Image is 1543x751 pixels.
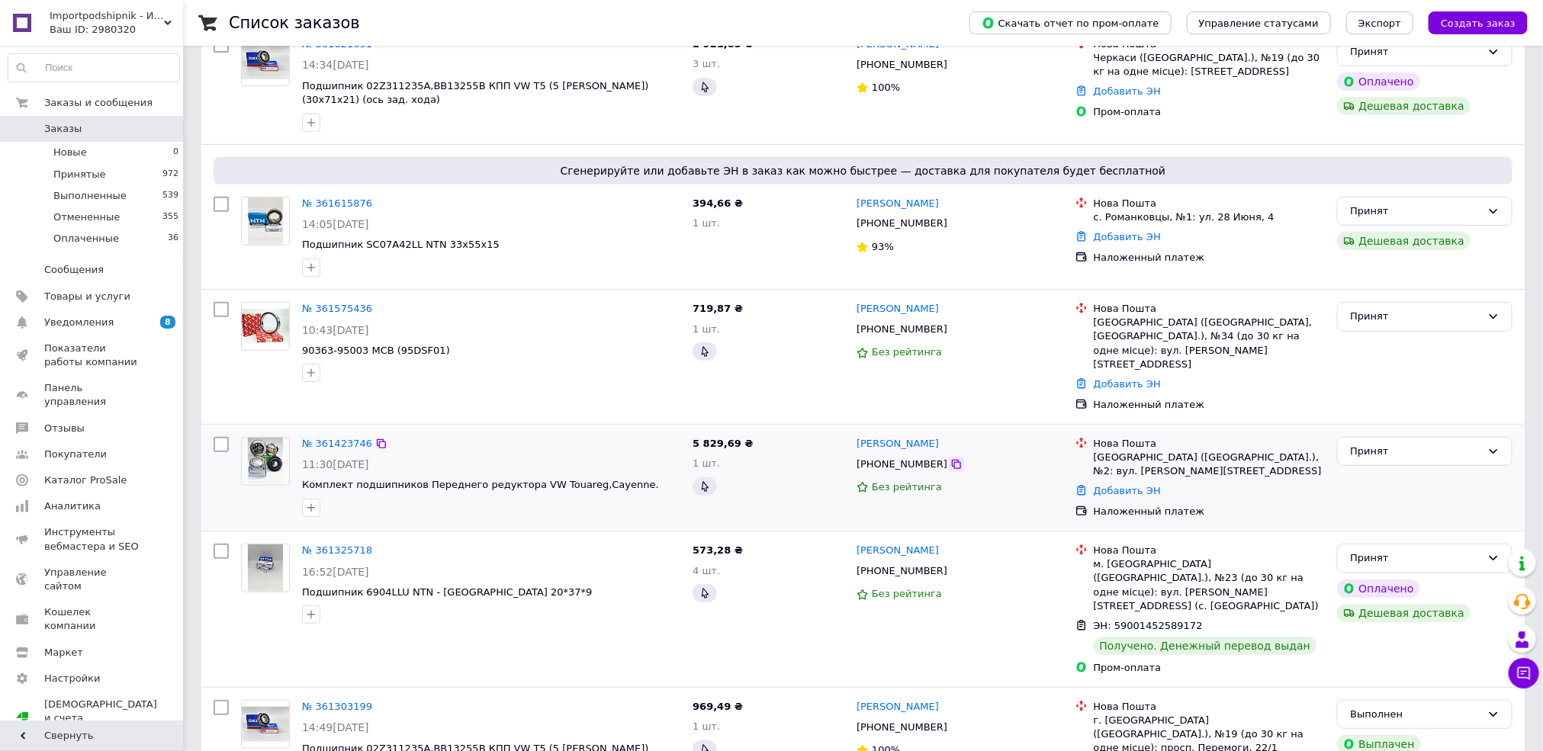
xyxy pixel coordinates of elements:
a: № 361325718 [302,544,372,556]
span: Управление статусами [1199,18,1319,29]
a: № 361621691 [302,38,372,50]
span: Без рейтинга [872,588,942,599]
span: 100% [872,82,900,93]
span: Скачать отчет по пром-оплате [982,16,1159,30]
span: 539 [162,189,178,203]
div: Нова Пошта [1094,437,1326,451]
a: Добавить ЭН [1094,231,1161,242]
div: Принят [1350,309,1481,325]
img: Фото товару [248,544,284,592]
a: Фото товару [241,197,290,246]
span: [PHONE_NUMBER] [857,565,947,576]
div: Получено. Денежный перевод выдан [1094,637,1316,655]
div: с. Романковцы, №1: ул. 28 Июня, 4 [1094,210,1326,224]
input: Поиск [8,54,179,82]
span: 8 [160,316,175,329]
div: Принят [1350,204,1481,220]
a: Фото товару [241,37,290,86]
span: Товары и услуги [44,290,130,303]
button: Скачать отчет по пром-оплате [969,11,1172,34]
a: [PERSON_NAME] [857,302,939,316]
a: Добавить ЭН [1094,485,1161,496]
a: Комплект подшипников Переднего редуктора VW Touareg,Cayenne. [302,479,659,490]
span: [PHONE_NUMBER] [857,217,947,229]
div: [GEOGRAPHIC_DATA] ([GEOGRAPHIC_DATA].), №2: вул. [PERSON_NAME][STREET_ADDRESS] [1094,451,1326,478]
span: Выполненные [53,189,127,203]
a: Подшипник 6904LLU NTN - [GEOGRAPHIC_DATA] 20*37*9 [302,586,593,598]
span: Настройки [44,672,100,685]
a: Подшипник 02Z311235A,BB13255B КПП VW T5 (5 [PERSON_NAME]) (30x71x21) (ось зад. хода) [302,80,649,106]
div: Дешевая доставка [1337,604,1471,622]
span: 1 шт. [693,217,720,229]
span: 1 шт. [693,721,720,732]
span: Отмененные [53,210,120,224]
span: Покупатели [44,448,107,461]
img: Фото товару [248,438,284,485]
span: Уведомления [44,316,114,329]
span: Сгенерируйте или добавьте ЭН в заказ как можно быстрее — доставка для покупателя будет бесплатной [220,163,1506,178]
a: [PERSON_NAME] [857,197,939,211]
span: [DEMOGRAPHIC_DATA] и счета [44,698,157,740]
div: Наложенный платеж [1094,251,1326,265]
div: Выполнен [1350,707,1481,723]
span: 573,28 ₴ [693,544,743,556]
span: 3 шт. [693,58,720,69]
div: Принят [1350,444,1481,460]
div: Принят [1350,550,1481,566]
span: Кошелек компании [44,605,141,633]
span: 1 шт. [693,457,720,469]
div: Нова Пошта [1094,544,1326,557]
div: Нова Пошта [1094,197,1326,210]
div: Наложенный платеж [1094,505,1326,518]
span: [PHONE_NUMBER] [857,721,947,733]
a: 90363-95003 MCB (95DSF01) [302,345,450,356]
a: [PERSON_NAME] [857,544,939,558]
span: 969,49 ₴ [693,701,743,712]
button: Экспорт [1346,11,1413,34]
span: [PHONE_NUMBER] [857,458,947,470]
a: Добавить ЭН [1094,378,1161,390]
div: Оплачено [1337,579,1419,598]
span: 719,87 ₴ [693,303,743,314]
a: Добавить ЭН [1094,85,1161,97]
span: Новые [53,146,87,159]
div: Дешевая доставка [1337,232,1471,250]
a: Фото товару [241,700,290,749]
span: 14:05[DATE] [302,218,369,230]
a: Фото товару [241,544,290,592]
span: Оплаченные [53,232,119,246]
span: 10:43[DATE] [302,324,369,336]
span: 972 [162,168,178,181]
img: Фото товару [242,44,289,80]
a: № 361575436 [302,303,372,314]
span: [PHONE_NUMBER] [857,323,947,335]
a: [PERSON_NAME] [857,437,939,451]
span: Без рейтинга [872,346,942,358]
span: Показатели работы компании [44,342,141,369]
span: Заказы [44,122,82,136]
span: 16:52[DATE] [302,566,369,578]
span: Экспорт [1358,18,1401,29]
span: Аналитика [44,499,101,513]
span: 36 [168,232,178,246]
span: Принятые [53,168,106,181]
button: Создать заказ [1429,11,1528,34]
div: Оплачено [1337,72,1419,91]
span: Каталог ProSale [44,473,127,487]
img: Фото товару [242,309,289,345]
span: Без рейтинга [872,481,942,493]
span: Инструменты вебмастера и SEO [44,525,141,553]
span: 394,66 ₴ [693,197,743,209]
span: 14:49[DATE] [302,721,369,733]
div: Ваш ID: 2980320 [50,23,183,37]
div: Наложенный платеж [1094,398,1326,412]
span: Панель управления [44,381,141,409]
div: Нова Пошта [1094,700,1326,714]
span: Подшипник SC07A42LL NTN 33x55x15 [302,239,500,250]
span: 93% [872,241,894,252]
button: Управление статусами [1187,11,1331,34]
